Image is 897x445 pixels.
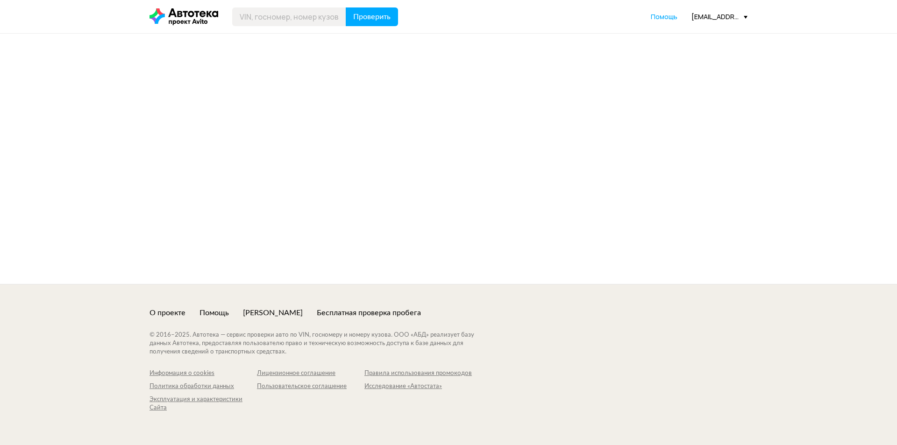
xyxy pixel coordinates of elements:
[353,13,391,21] span: Проверить
[317,308,421,318] a: Бесплатная проверка пробега
[257,382,364,391] a: Пользовательское соглашение
[243,308,303,318] a: [PERSON_NAME]
[232,7,346,26] input: VIN, госномер, номер кузова
[651,12,677,21] a: Помощь
[364,382,472,391] a: Исследование «Автостата»
[257,369,364,378] a: Лицензионное соглашение
[199,308,229,318] a: Помощь
[691,12,747,21] div: [EMAIL_ADDRESS][PERSON_NAME][DOMAIN_NAME]
[149,369,257,378] a: Информация о cookies
[149,382,257,391] a: Политика обработки данных
[149,331,493,356] div: © 2016– 2025 . Автотека — сервис проверки авто по VIN, госномеру и номеру кузова. ООО «АБД» реали...
[149,308,185,318] a: О проекте
[346,7,398,26] button: Проверить
[149,396,257,412] a: Эксплуатация и характеристики Сайта
[364,369,472,378] a: Правила использования промокодов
